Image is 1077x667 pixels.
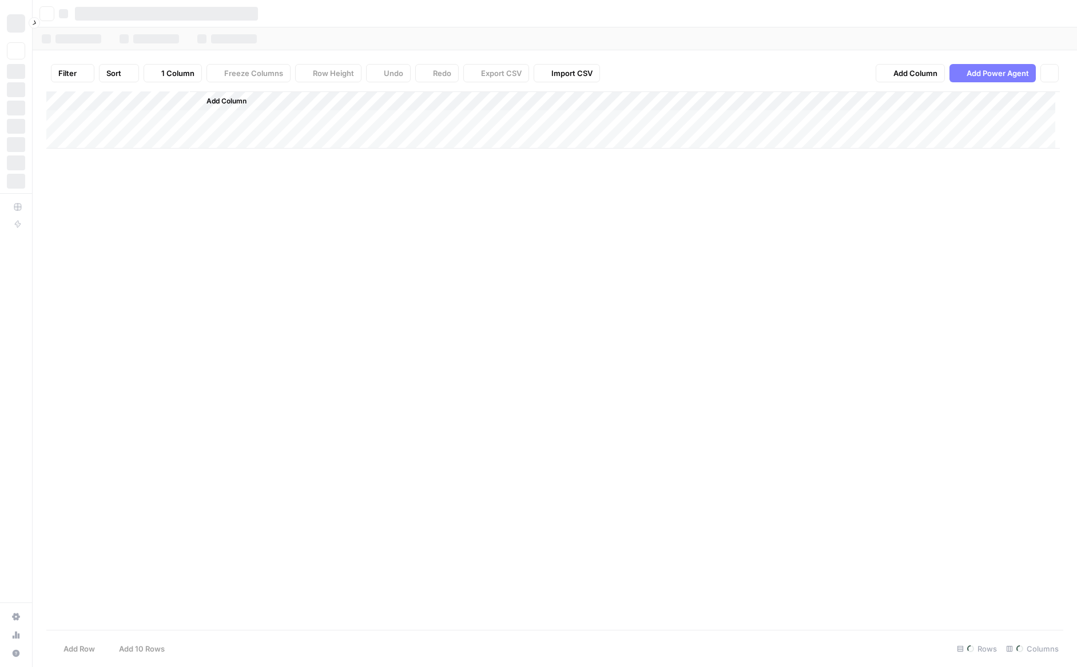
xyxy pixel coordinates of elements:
[1002,640,1063,658] div: Columns
[551,67,593,79] span: Import CSV
[206,64,291,82] button: Freeze Columns
[161,67,194,79] span: 1 Column
[384,67,403,79] span: Undo
[433,67,451,79] span: Redo
[481,67,522,79] span: Export CSV
[7,644,25,662] button: Help + Support
[206,96,247,106] span: Add Column
[99,64,139,82] button: Sort
[192,94,251,109] button: Add Column
[949,64,1036,82] button: Add Power Agent
[415,64,459,82] button: Redo
[144,64,202,82] button: 1 Column
[63,643,95,654] span: Add Row
[7,626,25,644] a: Usage
[876,64,945,82] button: Add Column
[51,64,94,82] button: Filter
[967,67,1029,79] span: Add Power Agent
[534,64,600,82] button: Import CSV
[106,67,121,79] span: Sort
[295,64,361,82] button: Row Height
[58,67,77,79] span: Filter
[224,67,283,79] span: Freeze Columns
[893,67,937,79] span: Add Column
[952,640,1002,658] div: Rows
[119,643,165,654] span: Add 10 Rows
[463,64,529,82] button: Export CSV
[7,608,25,626] a: Settings
[102,640,172,658] button: Add 10 Rows
[313,67,354,79] span: Row Height
[46,640,102,658] button: Add Row
[366,64,411,82] button: Undo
